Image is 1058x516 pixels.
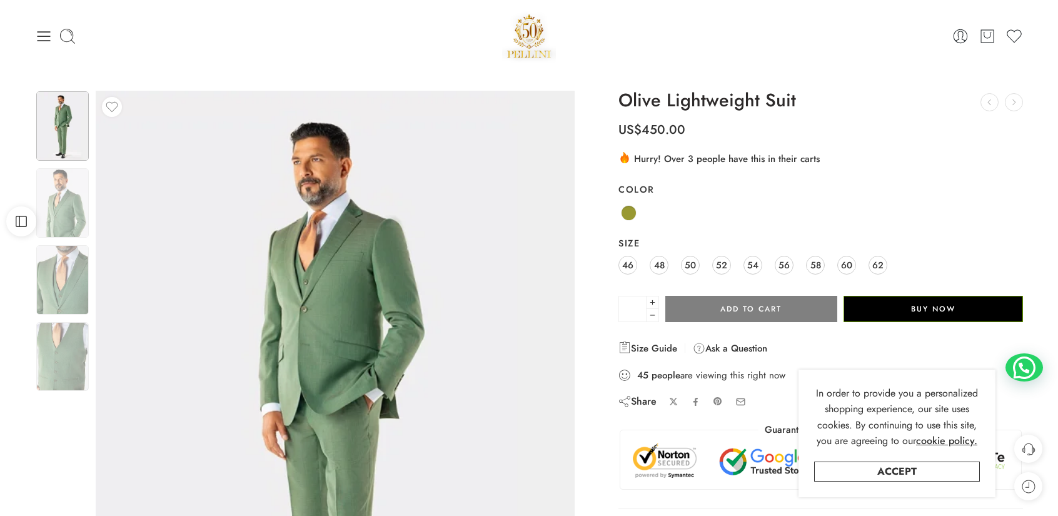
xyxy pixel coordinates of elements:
a: 54 [743,256,762,275]
img: Artboard 13 (2) [36,245,89,315]
label: Color [618,183,1023,196]
a: 48 [650,256,668,275]
a: 58 [806,256,825,275]
a: 60 [837,256,856,275]
a: Wishlist [1005,28,1023,45]
span: 46 [622,256,633,273]
a: Ask a Question [693,341,767,356]
span: 62 [872,256,884,273]
div: are viewing this right now [618,368,1023,382]
a: 56 [775,256,793,275]
span: In order to provide you a personalized shopping experience, our site uses cookies. By continuing ... [816,386,978,448]
span: 50 [685,256,696,273]
span: US$ [618,121,642,139]
div: Hurry! Over 3 people have this in their carts [618,151,1023,166]
strong: 45 [637,369,648,382]
img: Artboard 13 (2) [36,91,89,161]
button: Buy Now [844,296,1023,322]
label: Size [618,237,1023,250]
a: Share on X [669,397,678,407]
span: 54 [747,256,758,273]
span: 58 [810,256,821,273]
a: Email to your friends [735,397,746,407]
span: 60 [841,256,852,273]
strong: people [652,369,680,382]
img: Trust [630,443,1012,480]
a: Pin on Pinterest [713,397,723,407]
a: Accept [814,462,980,482]
img: Artboard 13 (2) [36,322,89,392]
span: 48 [654,256,665,273]
a: Login / Register [952,28,969,45]
bdi: 450.00 [618,121,685,139]
span: 52 [716,256,727,273]
a: 62 [869,256,887,275]
a: Pellini - [502,9,556,63]
a: Cart [979,28,996,45]
button: Add to cart [665,296,837,322]
span: 56 [778,256,790,273]
h1: Olive Lightweight Suit [618,91,1023,111]
img: Pellini [502,9,556,63]
a: 50 [681,256,700,275]
input: Product quantity [618,296,647,322]
legend: Guaranteed Safe Checkout [758,423,883,437]
a: cookie policy. [916,433,977,449]
a: 46 [618,256,637,275]
a: Size Guide [618,341,677,356]
a: 52 [712,256,731,275]
a: Share on Facebook [691,397,700,407]
div: Share [618,395,657,408]
img: Artboard 13 (2) [36,168,89,238]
